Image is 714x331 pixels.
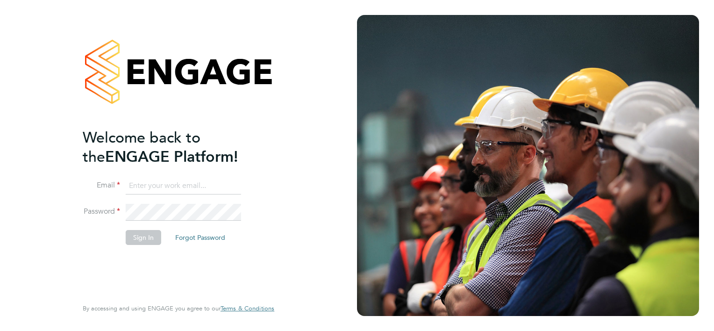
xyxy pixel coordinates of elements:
span: Welcome back to the [83,129,200,166]
label: Password [83,207,120,216]
button: Sign In [126,230,161,245]
span: Terms & Conditions [221,304,274,312]
h2: ENGAGE Platform! [83,128,265,166]
a: Terms & Conditions [221,305,274,312]
label: Email [83,180,120,190]
input: Enter your work email... [126,178,241,194]
button: Forgot Password [168,230,233,245]
span: By accessing and using ENGAGE you agree to our [83,304,274,312]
